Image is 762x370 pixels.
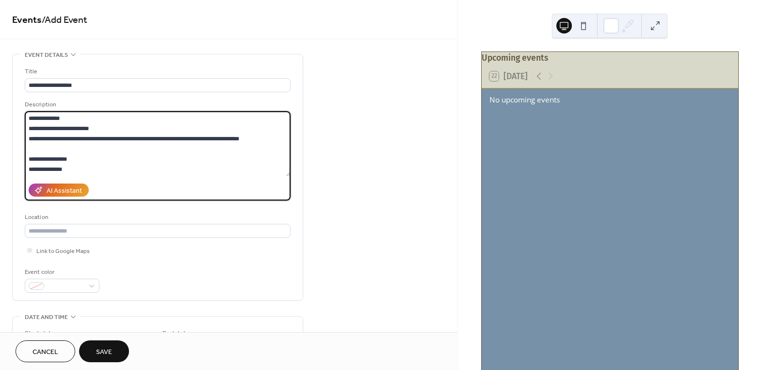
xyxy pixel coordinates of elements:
[25,100,289,110] div: Description
[79,340,129,362] button: Save
[96,347,112,357] span: Save
[25,329,55,339] div: Start date
[162,329,190,339] div: End date
[25,67,289,77] div: Title
[29,184,89,197] button: AI Assistant
[36,246,90,256] span: Link to Google Maps
[489,94,730,105] div: No upcoming events
[482,52,738,65] div: Upcoming events
[16,340,75,362] button: Cancel
[32,347,58,357] span: Cancel
[25,212,289,222] div: Location
[47,186,82,196] div: AI Assistant
[25,50,68,60] span: Event details
[25,312,68,322] span: Date and time
[25,267,97,277] div: Event color
[12,11,42,30] a: Events
[42,11,87,30] span: / Add Event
